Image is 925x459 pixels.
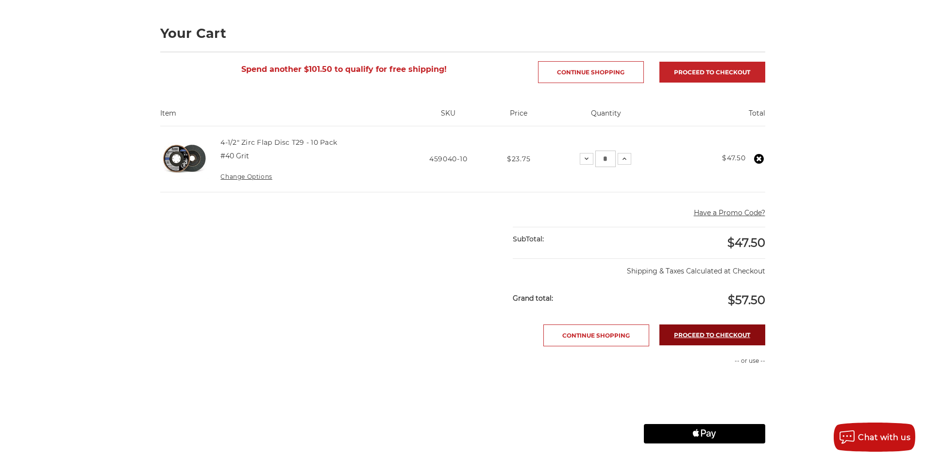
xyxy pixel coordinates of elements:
[722,153,745,162] strong: $47.50
[492,108,546,126] th: Price
[543,324,649,346] a: Continue Shopping
[694,208,765,218] button: Have a Promo Code?
[595,151,616,167] input: 4-1/2" Zirc Flap Disc T29 - 10 Pack Quantity:
[220,138,337,147] a: 4-1/2" Zirc Flap Disc T29 - 10 Pack
[834,423,915,452] button: Chat with us
[160,108,405,126] th: Item
[220,151,249,161] dd: #40 Grit
[644,357,765,365] p: -- or use --
[513,227,639,251] div: SubTotal:
[727,236,765,250] span: $47.50
[507,154,530,163] span: $23.75
[241,65,447,74] span: Spend another $101.50 to qualify for free shipping!
[160,27,765,40] h1: Your Cart
[513,258,765,276] p: Shipping & Taxes Calculated at Checkout
[659,324,765,345] a: Proceed to checkout
[728,293,765,307] span: $57.50
[513,294,553,303] strong: Grand total:
[644,375,765,395] iframe: PayPal-paypal
[545,108,667,126] th: Quantity
[538,61,644,83] a: Continue Shopping
[858,433,910,442] span: Chat with us
[220,173,272,180] a: Change Options
[429,154,467,163] span: 459040-10
[160,135,209,183] img: 4-1/2" Zirc Flap Disc T29 - 10 Pack
[404,108,492,126] th: SKU
[659,62,765,83] a: Proceed to checkout
[667,108,765,126] th: Total
[644,400,765,419] iframe: PayPal-paylater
